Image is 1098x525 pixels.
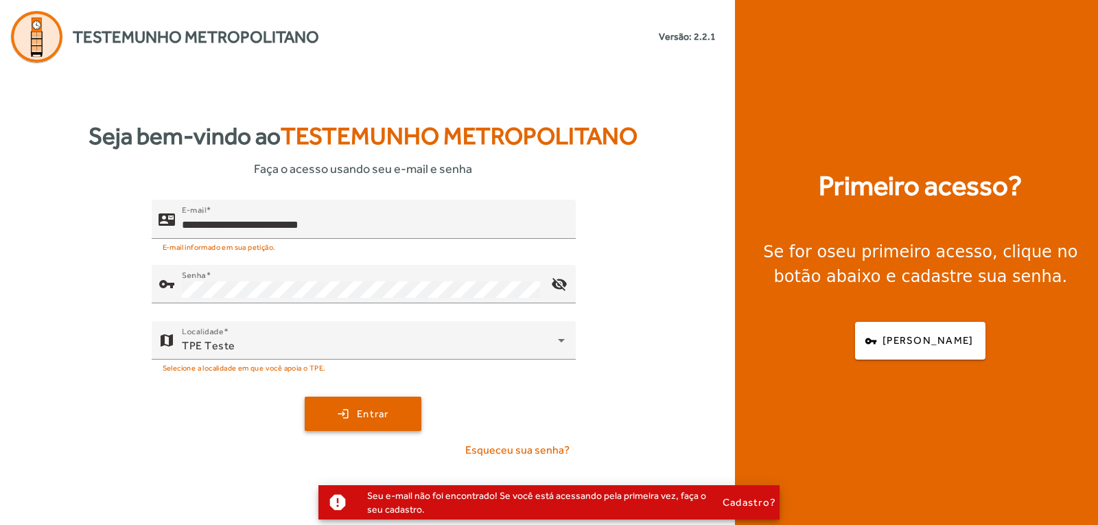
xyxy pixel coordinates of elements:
mat-icon: visibility_off [542,268,575,301]
strong: Seja bem-vindo ao [89,118,638,154]
span: [PERSON_NAME] [883,333,973,349]
div: Seu e-mail não foi encontrado! Se você está acessando pela primeira vez, faça o seu cadastro. [356,486,722,519]
img: Logo Agenda [11,11,62,62]
span: Cadastro? [723,496,776,509]
span: Entrar [357,406,389,422]
span: Testemunho Metropolitano [281,122,638,150]
button: Entrar [305,397,421,431]
strong: Primeiro acesso? [819,165,1022,207]
button: [PERSON_NAME] [855,322,985,360]
div: Se for o , clique no botão abaixo e cadastre sua senha. [751,240,1090,289]
span: TPE Teste [182,339,235,352]
span: Testemunho Metropolitano [73,25,319,49]
mat-label: Senha [182,270,206,280]
mat-label: E-mail [182,205,206,215]
span: Faça o acesso usando seu e-mail e senha [254,159,472,178]
mat-icon: report [327,492,348,513]
mat-hint: E-mail informado em sua petição. [163,239,276,254]
mat-icon: vpn_key [159,276,175,292]
strong: seu primeiro acesso [827,242,992,261]
span: Esqueceu sua senha? [465,442,570,458]
mat-icon: contact_mail [159,211,175,228]
mat-label: Localidade [182,327,224,336]
button: Cadastro? [722,496,777,509]
mat-hint: Selecione a localidade em que você apoia o TPE. [163,360,326,375]
mat-icon: map [159,332,175,349]
small: Versão: 2.2.1 [659,30,716,44]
